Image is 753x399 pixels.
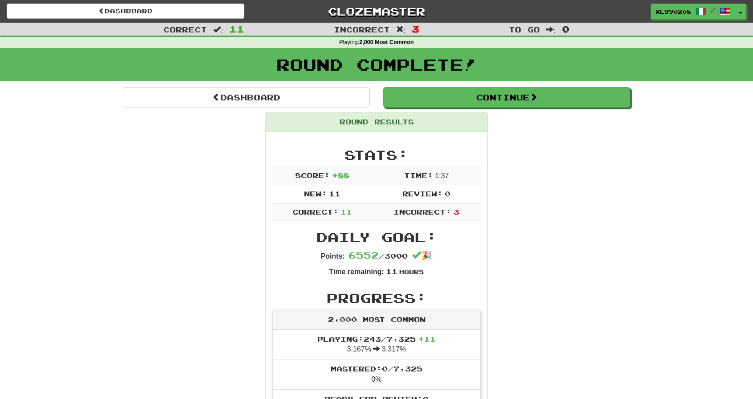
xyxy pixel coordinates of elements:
span: XL990208 [656,8,691,16]
h2: Progress: [272,291,481,305]
span: Incorrect [334,25,390,34]
a: Dashboard [123,87,370,108]
li: 3.167% 3.317% [273,330,480,360]
span: New: [304,189,327,198]
button: Continue [383,87,630,108]
span: 1 : 37 [435,172,449,180]
span: 11 [329,189,340,198]
span: 11 [386,267,397,275]
h1: Round Complete! [3,56,750,73]
small: Hours [399,268,424,275]
span: Correct: [292,207,339,216]
span: Incorrect: [393,207,451,216]
span: Review: [402,189,443,198]
span: Time: [404,171,433,180]
span: 3 [412,24,419,34]
span: 0 [445,189,450,198]
span: 0 [562,24,570,34]
span: 11 [340,207,352,216]
span: To go [509,25,540,34]
a: Dashboard [7,4,244,19]
span: 11 [229,24,244,34]
span: : [546,26,556,33]
strong: Time remaining: [329,268,384,275]
span: / 3000 [348,251,408,260]
span: 6552 [348,250,379,260]
div: 2,000 Most Common [273,310,480,330]
a: XL990208 / [651,4,735,20]
span: Playing: 243 / 7,325 [317,335,436,343]
span: Correct [163,25,207,34]
div: Round Results [266,112,487,132]
strong: 2,000 Most Common [359,39,413,45]
span: + 88 [332,171,349,180]
span: 3 [453,207,459,216]
h2: Daily Goal: [272,230,481,244]
strong: Points: [321,252,345,260]
span: Mastered: 0 / 7,325 [331,364,422,373]
span: : [396,26,406,33]
span: + 11 [418,335,436,343]
span: 🎉 [412,251,432,260]
h2: Stats: [272,148,481,162]
li: 0% [273,359,480,390]
span: : [213,26,223,33]
a: Clozemaster [258,4,495,19]
span: / [711,7,715,13]
span: Score: [295,171,330,180]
